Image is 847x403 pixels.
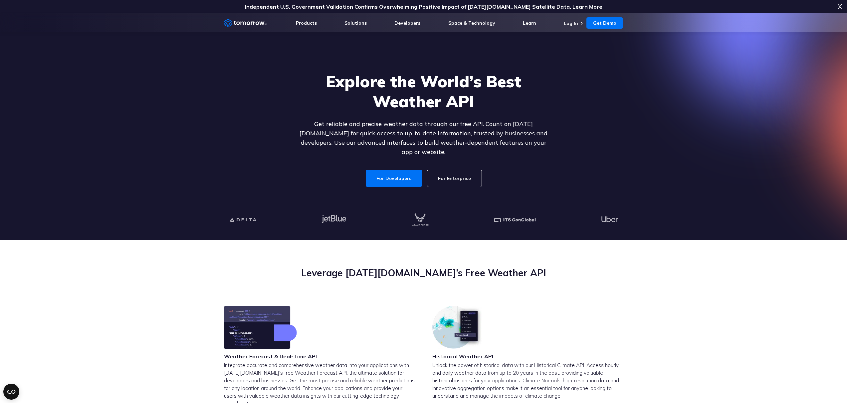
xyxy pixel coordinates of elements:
h3: Weather Forecast & Real-Time API [224,353,317,360]
h2: Leverage [DATE][DOMAIN_NAME]’s Free Weather API [224,267,623,279]
a: Log In [564,20,578,26]
a: Independent U.S. Government Validation Confirms Overwhelming Positive Impact of [DATE][DOMAIN_NAM... [245,3,602,10]
a: Products [296,20,317,26]
a: Get Demo [586,17,623,29]
h3: Historical Weather API [432,353,493,360]
p: Get reliable and precise weather data through our free API. Count on [DATE][DOMAIN_NAME] for quic... [295,119,552,157]
a: Developers [394,20,420,26]
a: Home link [224,18,267,28]
a: Learn [523,20,536,26]
a: Solutions [344,20,367,26]
p: Unlock the power of historical data with our Historical Climate API. Access hourly and daily weat... [432,361,623,400]
a: For Enterprise [427,170,482,187]
button: Open CMP widget [3,384,19,400]
h1: Explore the World’s Best Weather API [295,71,552,111]
a: For Developers [366,170,422,187]
a: Space & Technology [448,20,495,26]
